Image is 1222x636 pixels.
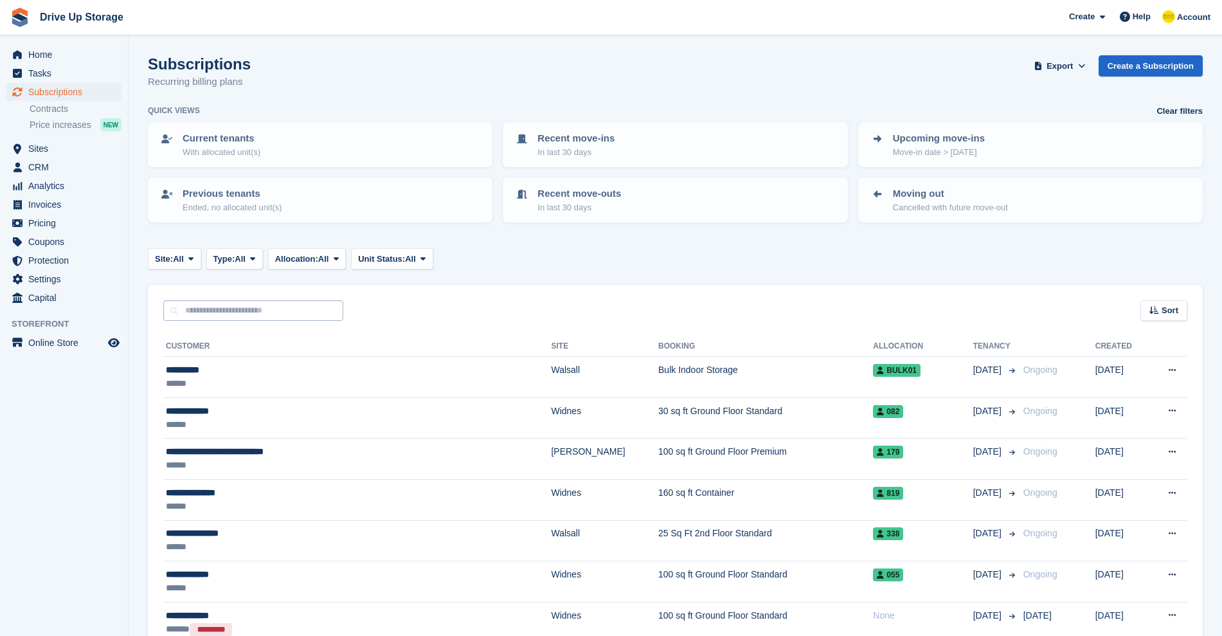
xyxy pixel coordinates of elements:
span: All [173,253,184,266]
span: Storefront [12,318,128,331]
a: menu [6,289,121,307]
th: Site [551,336,658,357]
p: Cancelled with future move-out [893,201,1008,214]
span: 179 [873,446,903,459]
td: [DATE] [1095,520,1149,561]
h1: Subscriptions [148,55,251,73]
span: [DATE] [1023,610,1052,621]
th: Booking [658,336,873,357]
span: Create [1069,10,1095,23]
h6: Quick views [148,105,200,116]
td: 160 sq ft Container [658,479,873,520]
a: menu [6,195,121,214]
span: Coupons [28,233,105,251]
span: Site: [155,253,173,266]
span: [DATE] [973,363,1004,377]
a: menu [6,214,121,232]
button: Site: All [148,248,201,269]
span: Price increases [30,119,91,131]
td: 30 sq ft Ground Floor Standard [658,397,873,439]
span: [DATE] [973,527,1004,540]
span: 819 [873,487,903,500]
span: [DATE] [973,609,1004,622]
span: Allocation: [275,253,318,266]
span: Subscriptions [28,83,105,101]
span: Tasks [28,64,105,82]
a: menu [6,233,121,251]
a: Recent move-outs In last 30 days [504,179,846,221]
span: Invoices [28,195,105,214]
span: Home [28,46,105,64]
div: None [873,609,973,622]
a: Drive Up Storage [35,6,129,28]
a: Clear filters [1156,105,1203,118]
td: Bulk Indoor Storage [658,357,873,398]
p: Upcoming move-ins [893,131,985,146]
img: stora-icon-8386f47178a22dfd0bd8f6a31ec36ba5ce8667c1dd55bd0f319d3a0aa187defe.svg [10,8,30,27]
span: All [235,253,246,266]
span: All [318,253,329,266]
a: Contracts [30,103,121,115]
td: [DATE] [1095,561,1149,603]
p: Recent move-outs [537,186,621,201]
td: [DATE] [1095,439,1149,480]
td: Walsall [551,520,658,561]
p: Current tenants [183,131,260,146]
span: Ongoing [1023,446,1057,457]
td: 100 sq ft Ground Floor Premium [658,439,873,480]
span: [DATE] [973,486,1004,500]
a: Current tenants With allocated unit(s) [149,123,491,166]
a: Create a Subscription [1099,55,1203,77]
span: [DATE] [973,445,1004,459]
span: 082 [873,405,903,418]
img: Crispin Vitoria [1162,10,1175,23]
div: NEW [100,118,121,131]
td: [DATE] [1095,357,1149,398]
p: Ended, no allocated unit(s) [183,201,282,214]
span: Ongoing [1023,528,1057,538]
a: menu [6,158,121,176]
td: 25 Sq Ft 2nd Floor Standard [658,520,873,561]
span: Help [1133,10,1151,23]
span: Ongoing [1023,365,1057,375]
span: Account [1177,11,1210,24]
td: Widnes [551,397,658,439]
td: [DATE] [1095,397,1149,439]
th: Tenancy [973,336,1018,357]
th: Customer [163,336,551,357]
td: Widnes [551,561,658,603]
button: Type: All [206,248,263,269]
span: 055 [873,568,903,581]
span: Ongoing [1023,487,1057,498]
span: Ongoing [1023,569,1057,579]
span: All [405,253,416,266]
span: Protection [28,251,105,269]
span: Capital [28,289,105,307]
a: menu [6,270,121,288]
a: Moving out Cancelled with future move-out [859,179,1201,221]
a: menu [6,251,121,269]
span: [DATE] [973,404,1004,418]
p: Move-in date > [DATE] [893,146,985,159]
p: In last 30 days [537,201,621,214]
button: Unit Status: All [351,248,433,269]
span: Sites [28,140,105,158]
td: Widnes [551,479,658,520]
span: Export [1047,60,1073,73]
p: In last 30 days [537,146,615,159]
span: Settings [28,270,105,288]
a: Price increases NEW [30,118,121,132]
span: [DATE] [973,568,1004,581]
span: Ongoing [1023,406,1057,416]
td: Walsall [551,357,658,398]
th: Created [1095,336,1149,357]
a: menu [6,140,121,158]
td: [PERSON_NAME] [551,439,658,480]
td: [DATE] [1095,479,1149,520]
p: Moving out [893,186,1008,201]
a: menu [6,177,121,195]
span: Sort [1162,304,1178,317]
span: Online Store [28,334,105,352]
p: Recent move-ins [537,131,615,146]
a: Preview store [106,335,121,350]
